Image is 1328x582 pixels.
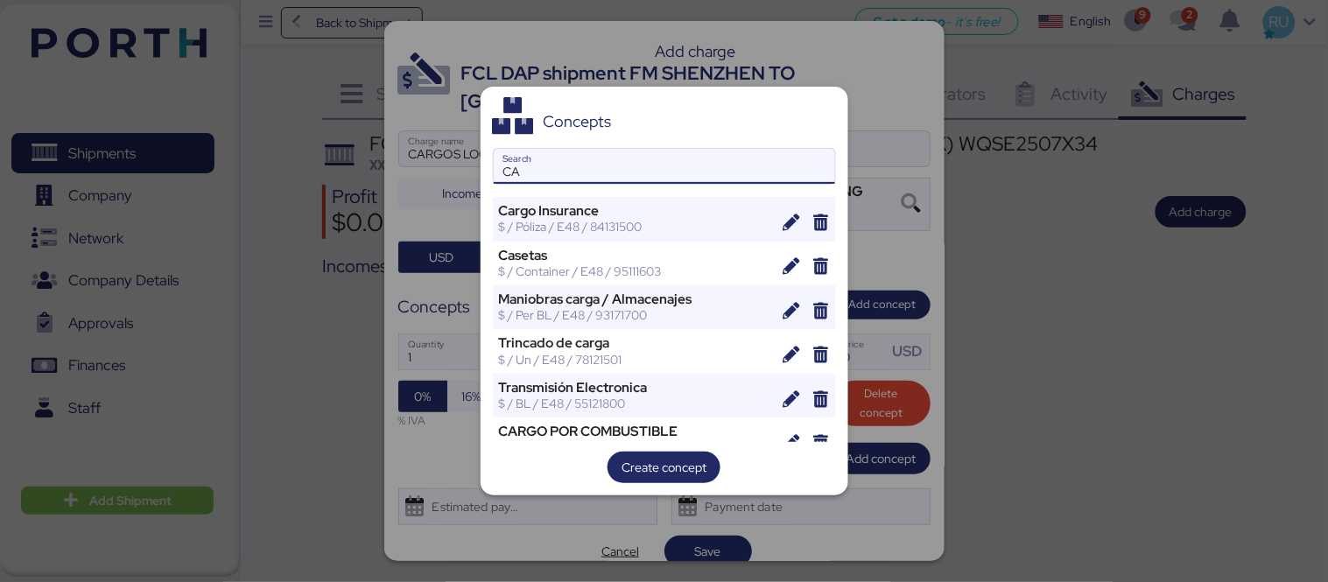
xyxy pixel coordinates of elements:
[499,248,771,263] div: Casetas
[499,307,771,323] div: $ / Per BL / E48 / 93171700
[499,335,771,351] div: Trincado de carga
[499,219,771,235] div: $ / Póliza / E48 / 84131500
[499,203,771,219] div: Cargo Insurance
[499,263,771,279] div: $ / Container / E48 / 95111603
[499,396,771,411] div: $ / BL / E48 / 55121800
[494,149,835,184] input: Search
[608,452,720,483] button: Create concept
[543,114,611,130] div: Concepts
[499,291,771,307] div: Maniobras carga / Almacenajes
[499,424,771,439] div: CARGO POR COMBUSTIBLE
[622,457,706,478] span: Create concept
[499,439,771,455] div: $ / 1 / E48 / 78101802
[499,352,771,368] div: $ / Un / E48 / 78121501
[499,380,771,396] div: Transmisión Electronica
